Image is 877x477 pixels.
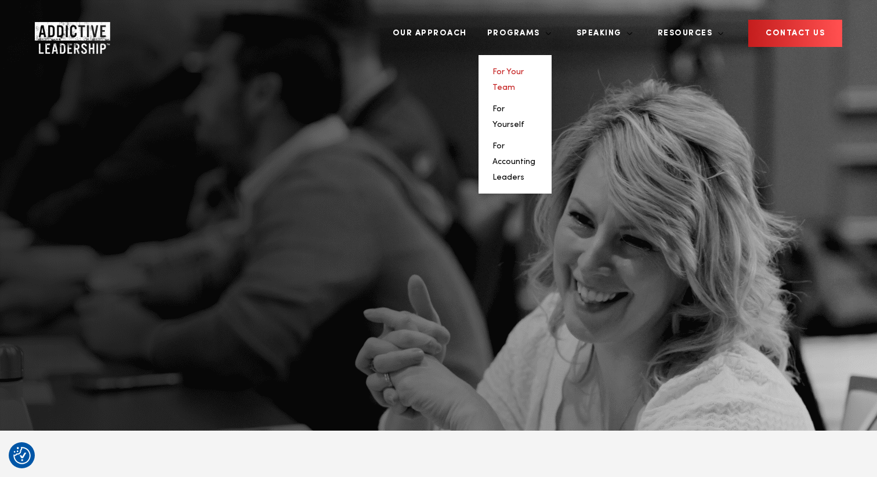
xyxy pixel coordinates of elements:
[35,22,104,45] a: Home
[13,447,31,464] img: Revisit consent button
[492,68,524,92] a: For Your Team
[384,12,476,55] a: Our Approach
[479,12,552,55] a: Programs
[13,447,31,464] button: Consent Preferences
[492,105,524,129] a: For Yourself
[748,20,842,47] a: CONTACT US
[492,142,535,181] a: For Accounting Leaders
[649,12,724,55] a: Resources
[568,12,633,55] a: Speaking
